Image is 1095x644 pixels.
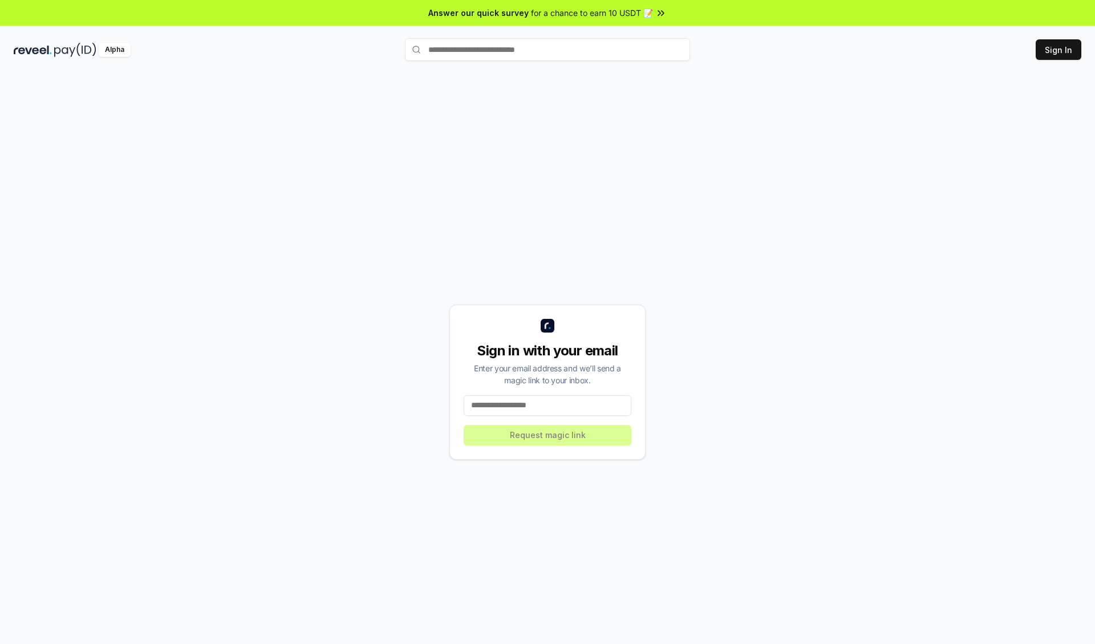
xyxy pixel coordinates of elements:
img: logo_small [541,319,554,333]
div: Sign in with your email [464,342,631,360]
img: reveel_dark [14,43,52,57]
span: Answer our quick survey [428,7,529,19]
div: Alpha [99,43,131,57]
button: Sign In [1036,39,1081,60]
img: pay_id [54,43,96,57]
div: Enter your email address and we’ll send a magic link to your inbox. [464,362,631,386]
span: for a chance to earn 10 USDT 📝 [531,7,653,19]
